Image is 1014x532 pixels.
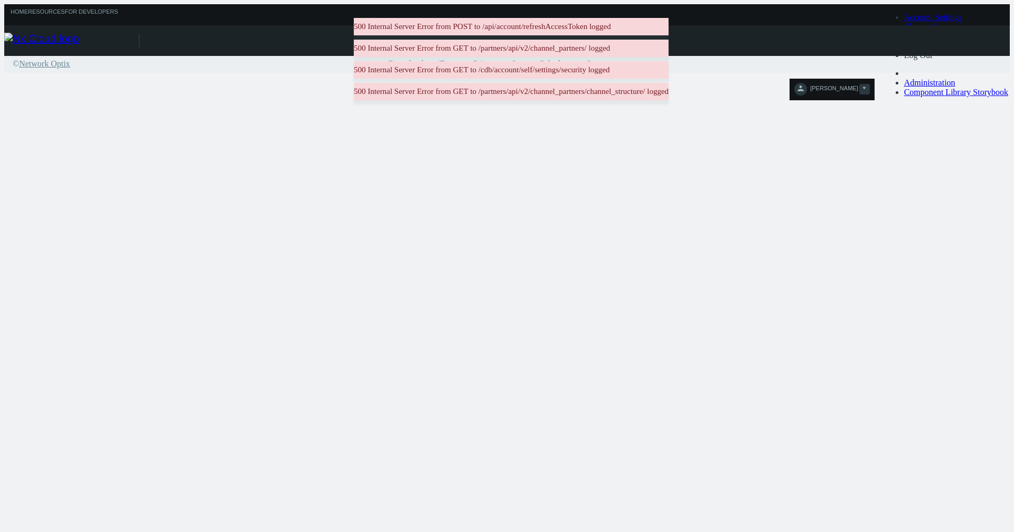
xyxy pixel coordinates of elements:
[354,44,610,52] span: 500 Internal Server Error from GET to /partners/api/v2/channel_partners/ logged
[65,8,118,22] a: For Developers
[11,8,28,22] a: Home
[904,78,955,87] a: Administration
[904,13,962,22] a: Account Settings
[354,87,669,96] span: 500 Internal Server Error from GET to /partners/api/v2/channel_partners/channel_structure/ logged
[19,59,70,68] span: Network Optix
[13,59,70,69] a: ©Network Optix
[4,33,139,49] img: Nx Cloud logo
[354,65,610,74] span: 500 Internal Server Error from GET to /cdb/account/self/settings/security logged
[354,22,611,31] span: 500 Internal Server Error from POST to /api/account/refreshAccessToken logged
[904,22,964,31] a: Change Password
[790,79,874,100] button: [PERSON_NAME]
[28,8,65,22] a: Resources
[904,88,1008,97] a: Component Library Storybook
[810,85,858,97] span: [PERSON_NAME]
